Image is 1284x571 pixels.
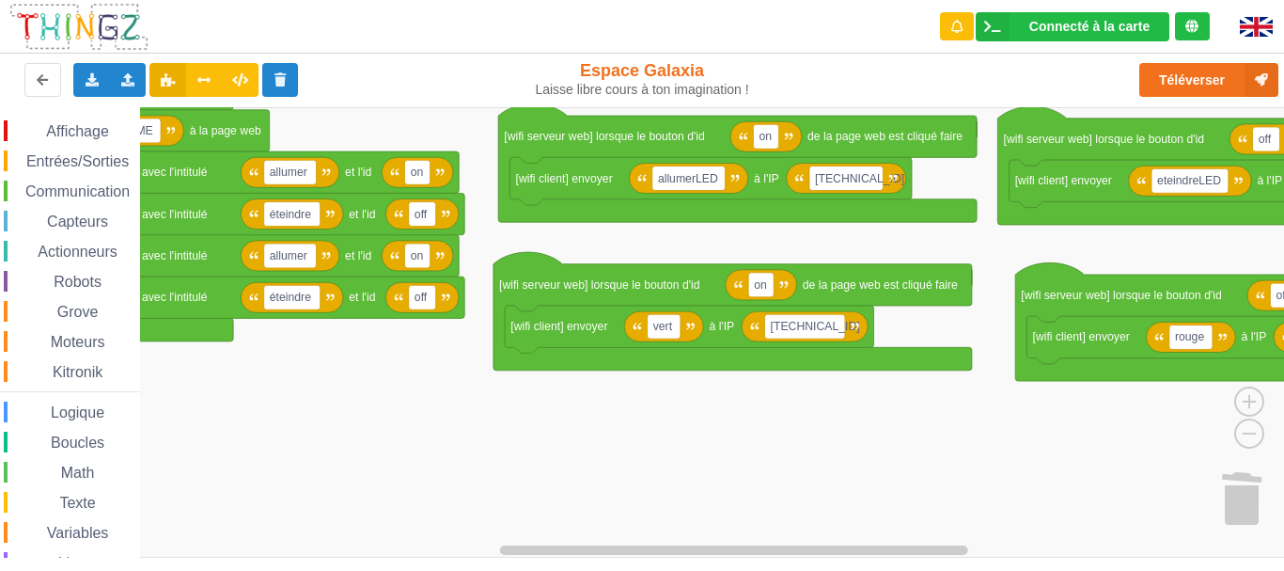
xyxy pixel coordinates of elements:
text: à la page web [190,124,261,137]
text: [wifi serveur web] lorsque le bouton d'id [1003,133,1204,146]
span: Texte [56,495,98,511]
text: on [754,278,767,292]
text: [wifi client] envoyer [1033,330,1130,343]
text: allumer [270,249,307,262]
div: Espace Galaxia [533,60,750,98]
text: éteindre [270,207,311,220]
div: Tu es connecté au serveur de création de Thingz [1175,12,1210,40]
span: Capteurs [44,214,111,230]
text: [wifi serveur web] lorsque le bouton d'id [1021,289,1222,302]
text: de la page web est cliqué faire [807,130,963,143]
text: à l'IP [709,320,734,333]
img: thingz_logo.png [8,2,149,52]
text: et l'id [345,249,371,262]
text: off [415,207,428,220]
text: et l'id [349,207,375,220]
span: Listes [55,555,101,571]
text: allumerLED [658,171,718,184]
text: My HOME [100,124,152,137]
text: off [415,291,428,304]
text: et l'id [345,166,371,179]
text: éteindre [270,291,311,304]
text: et l'id [349,291,375,304]
text: [wifi client] envoyer [515,171,612,184]
img: gb.png [1240,17,1273,37]
text: rouge [1175,330,1204,343]
text: off [1259,133,1272,146]
text: [wifi client] envoyer [510,320,607,333]
text: de la page web est cliqué faire [803,278,958,292]
div: Ta base fonctionne bien ! [976,12,1169,41]
span: Moteurs [48,334,108,350]
span: Kitronik [50,364,105,380]
text: eteindreLED [1157,174,1221,187]
span: Affichage [43,123,111,139]
text: à l'IP [754,171,779,184]
span: Actionneurs [35,244,120,260]
div: Laisse libre cours à ton imagination ! [533,82,750,98]
text: on [411,249,424,262]
text: [wifi serveur web] lorsque le bouton d'id [504,130,705,143]
div: Connecté à la carte [1029,20,1150,33]
text: [wifi client] envoyer [1015,174,1112,187]
span: Boucles [48,435,107,451]
text: vert [653,320,673,333]
span: Entrées/Sorties [23,153,132,169]
span: Logique [48,404,107,420]
span: Communication [23,183,133,199]
text: allumer [270,166,307,179]
span: Math [58,465,98,481]
span: Grove [55,304,102,320]
text: [TECHNICAL_ID] [771,320,860,333]
text: [wifi serveur web] lorsque le bouton d'id [499,278,700,292]
button: Téléverser [1139,63,1278,97]
text: [TECHNICAL_ID] [815,171,904,184]
text: à l'IP [1242,330,1267,343]
span: Variables [44,525,112,541]
text: on [759,130,772,143]
span: Robots [51,274,104,290]
text: à l'IP [1257,174,1282,187]
text: on [411,166,424,179]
